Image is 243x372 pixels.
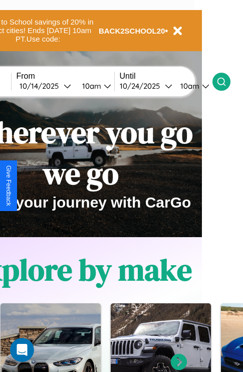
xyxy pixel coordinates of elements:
b: BACK2SCHOOL20 [99,27,165,35]
div: 10am [77,81,104,91]
button: 10am [172,81,212,91]
div: 10 / 24 / 2025 [120,81,165,91]
div: 10 / 14 / 2025 [20,81,64,91]
label: From [17,72,114,81]
div: 10am [175,81,202,91]
label: Until [120,72,212,81]
iframe: Intercom live chat [10,338,34,362]
button: 10am [74,81,114,91]
button: 10/14/2025 [17,81,74,91]
div: Give Feedback [5,165,12,206]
